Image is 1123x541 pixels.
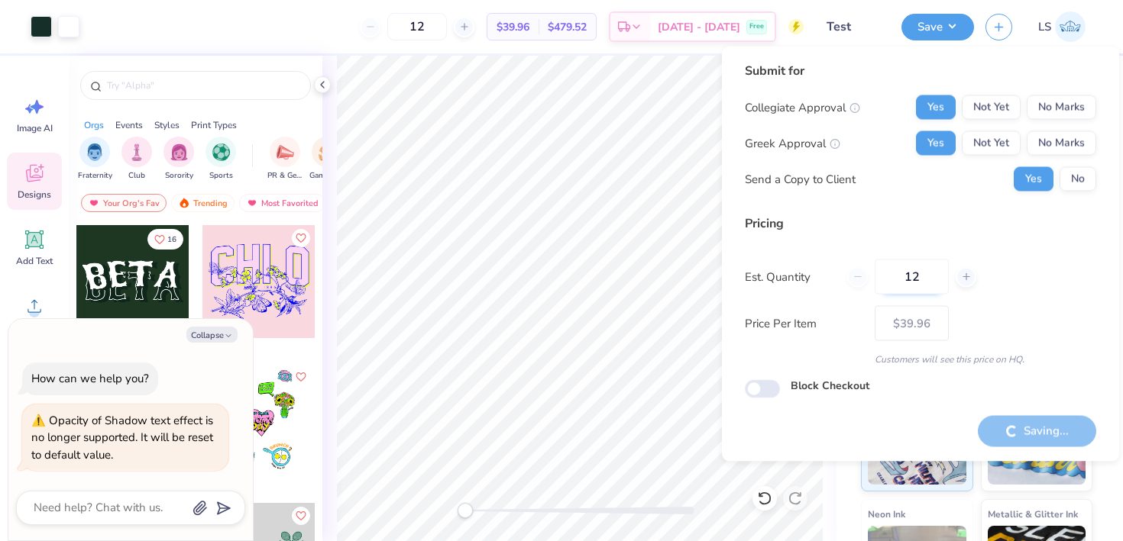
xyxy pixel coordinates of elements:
div: filter for Game Day [309,137,345,182]
div: filter for Fraternity [78,137,112,182]
button: filter button [121,137,152,182]
div: Your Org's Fav [81,194,167,212]
button: Yes [916,95,956,120]
div: Print Types [191,118,237,132]
button: No Marks [1027,95,1096,120]
div: Send a Copy to Client [745,170,856,188]
button: Save [901,14,974,40]
img: most_fav.gif [246,198,258,208]
div: Orgs [84,118,104,132]
div: Customers will see this price on HQ. [745,353,1096,366]
button: No [1060,167,1096,192]
div: Submit for [745,62,1096,80]
span: Fraternity [78,170,112,182]
span: LS [1038,18,1051,36]
span: Metallic & Glitter Ink [988,506,1078,522]
div: Greek Approval [745,134,840,152]
button: Yes [916,131,956,156]
input: – – [875,259,949,295]
img: Fraternity Image [86,143,103,161]
div: Pricing [745,214,1096,233]
button: Like [292,368,310,386]
img: Lakshmi Suresh Ambati [1055,11,1086,42]
span: Free [749,21,764,32]
button: No Marks [1027,131,1096,156]
div: Styles [154,118,180,132]
button: filter button [267,137,303,182]
button: Collapse [186,327,238,343]
button: filter button [309,137,345,182]
img: Sorority Image [170,143,188,161]
span: Neon Ink [868,506,905,522]
label: Est. Quantity [745,268,836,285]
button: Yes [1014,167,1053,192]
div: How can we help you? [31,371,149,386]
div: filter for Sorority [163,137,194,182]
span: Club [128,170,145,182]
span: Game Day [309,170,345,182]
div: Events [115,118,143,132]
span: 16 [167,236,176,243]
img: Sports Image [212,143,230,161]
button: Like [292,507,310,525]
img: Game Day Image [319,143,336,161]
span: Image AI [17,122,53,134]
span: $479.52 [548,19,587,35]
span: PR & General [267,170,303,182]
button: filter button [206,137,236,182]
label: Price Per Item [745,314,863,332]
div: filter for Sports [206,137,236,182]
img: PR & General Image [277,143,294,161]
div: filter for PR & General [267,137,303,182]
input: Untitled Design [815,11,890,42]
div: Collegiate Approval [745,98,860,116]
a: LS [1031,11,1092,42]
span: Designs [18,188,51,201]
input: Try "Alpha" [105,78,301,93]
button: Like [292,229,310,247]
div: Accessibility label [458,503,473,518]
span: Add Text [16,255,53,267]
img: most_fav.gif [88,198,100,208]
span: [DATE] - [DATE] [658,19,740,35]
div: Opacity of Shadow text effect is no longer supported. It will be reset to default value. [31,412,219,464]
img: Club Image [128,143,145,161]
span: $39.96 [497,19,529,35]
span: Sports [209,170,233,182]
button: Not Yet [962,95,1021,120]
img: trending.gif [178,198,190,208]
button: filter button [78,137,112,182]
label: Block Checkout [791,378,869,394]
div: Trending [171,194,235,212]
span: Sorority [165,170,193,182]
button: Not Yet [962,131,1021,156]
button: Like [147,229,183,250]
div: filter for Club [121,137,152,182]
input: – – [387,13,447,40]
button: filter button [163,137,194,182]
div: Most Favorited [239,194,325,212]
